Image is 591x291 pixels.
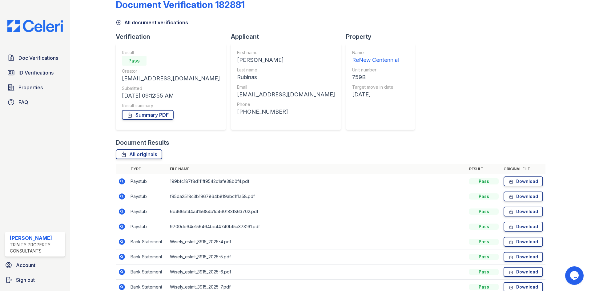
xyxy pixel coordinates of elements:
[237,50,335,56] div: First name
[504,207,543,216] a: Download
[237,73,335,82] div: Rubinas
[128,265,167,280] td: Bank Statement
[116,19,188,26] a: All document verifications
[10,242,63,254] div: Trinity Property Consultants
[18,99,28,106] span: FAQ
[237,56,335,64] div: [PERSON_NAME]
[352,50,399,56] div: Name
[167,219,467,234] td: 9700de64e156464be44740bf5a373161.pdf
[5,67,65,79] a: ID Verifications
[122,85,220,91] div: Submitted
[565,266,585,285] iframe: chat widget
[167,249,467,265] td: Wisely_estmt_3915_2025-5.pdf
[237,67,335,73] div: Last name
[128,234,167,249] td: Bank Statement
[469,269,499,275] div: Pass
[346,32,420,41] div: Property
[116,149,162,159] a: All originals
[16,276,35,284] span: Sign out
[18,84,43,91] span: Properties
[128,204,167,219] td: Paystub
[5,81,65,94] a: Properties
[504,176,543,186] a: Download
[469,254,499,260] div: Pass
[116,32,231,41] div: Verification
[18,54,58,62] span: Doc Verifications
[122,91,220,100] div: [DATE] 09:12:55 AM
[352,90,399,99] div: [DATE]
[122,68,220,74] div: Creator
[504,192,543,201] a: Download
[128,219,167,234] td: Paystub
[504,222,543,232] a: Download
[469,284,499,290] div: Pass
[128,249,167,265] td: Bank Statement
[237,101,335,107] div: Phone
[116,138,169,147] div: Document Results
[167,265,467,280] td: Wisely_estmt_3915_2025-6.pdf
[237,107,335,116] div: [PHONE_NUMBER]
[5,52,65,64] a: Doc Verifications
[122,74,220,83] div: [EMAIL_ADDRESS][DOMAIN_NAME]
[501,164,545,174] th: Original file
[504,267,543,277] a: Download
[167,174,467,189] td: 199bfc187f8d111ff9542c1afe38b0f4.pdf
[16,261,35,269] span: Account
[128,164,167,174] th: Type
[467,164,501,174] th: Result
[352,67,399,73] div: Unit number
[231,32,346,41] div: Applicant
[237,84,335,90] div: Email
[352,50,399,64] a: Name ReNew Centennial
[352,73,399,82] div: 759B
[352,56,399,64] div: ReNew Centennial
[122,50,220,56] div: Result
[237,90,335,99] div: [EMAIL_ADDRESS][DOMAIN_NAME]
[2,259,68,271] a: Account
[5,96,65,108] a: FAQ
[2,274,68,286] a: Sign out
[122,103,220,109] div: Result summary
[167,234,467,249] td: Wisely_estmt_3915_2025-4.pdf
[122,110,174,120] a: Summary PDF
[167,204,467,219] td: 6b466af44a415684b1d460183f863702.pdf
[167,189,467,204] td: f95da2518c3b1967864b819abc1f1a58.pdf
[469,239,499,245] div: Pass
[469,208,499,215] div: Pass
[167,164,467,174] th: File name
[469,178,499,184] div: Pass
[469,193,499,200] div: Pass
[504,252,543,262] a: Download
[128,174,167,189] td: Paystub
[2,20,68,32] img: CE_Logo_Blue-a8612792a0a2168367f1c8372b55b34899dd931a85d93a1a3d3e32e68fde9ad4.png
[122,56,147,66] div: Pass
[352,84,399,90] div: Target move in date
[504,237,543,247] a: Download
[469,224,499,230] div: Pass
[10,234,63,242] div: [PERSON_NAME]
[128,189,167,204] td: Paystub
[18,69,54,76] span: ID Verifications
